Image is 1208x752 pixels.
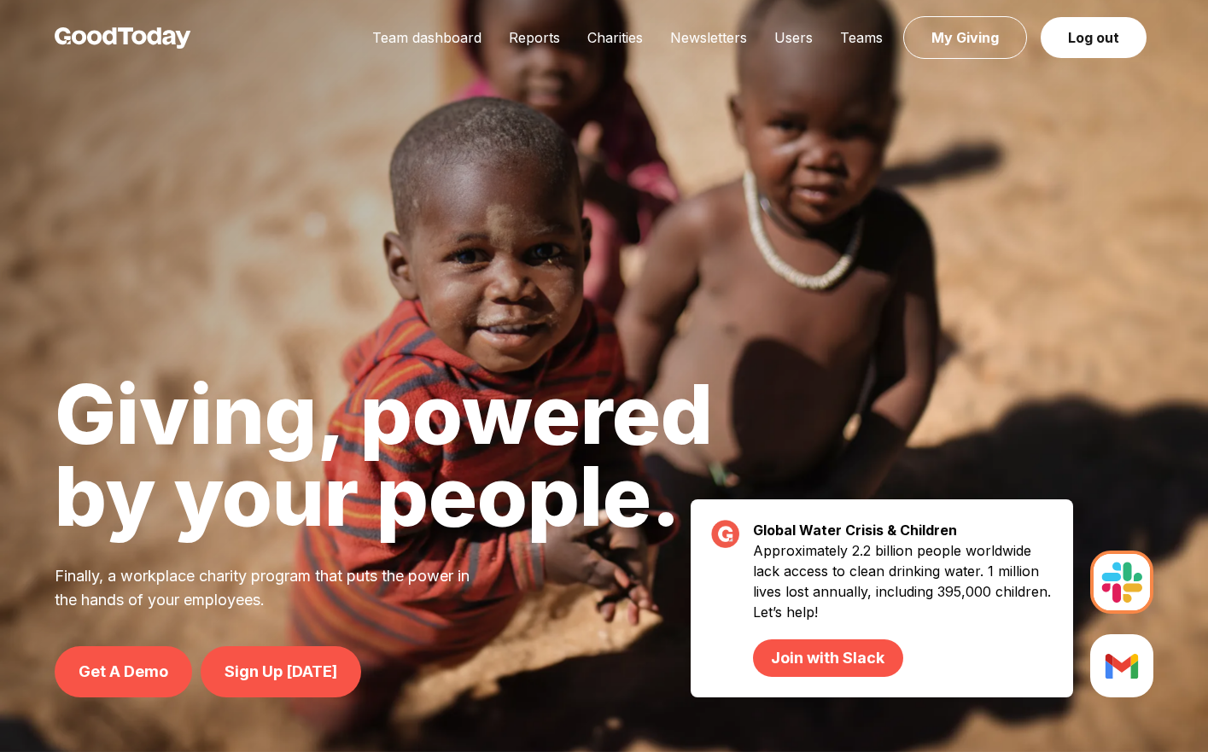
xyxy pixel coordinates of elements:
[201,646,361,697] a: Sign Up [DATE]
[574,29,657,46] a: Charities
[1041,17,1147,58] a: Log out
[359,29,495,46] a: Team dashboard
[1090,634,1153,697] img: Slack
[1090,551,1153,614] img: Slack
[753,639,902,677] a: Join with Slack
[55,564,492,612] p: Finally, a workplace charity program that puts the power in the hands of your employees.
[55,27,191,49] img: GoodToday
[753,540,1053,677] p: Approximately 2.2 billion people worldwide lack access to clean drinking water. 1 million lives l...
[55,646,192,697] a: Get A Demo
[753,522,957,539] strong: Global Water Crisis & Children
[761,29,826,46] a: Users
[657,29,761,46] a: Newsletters
[495,29,574,46] a: Reports
[903,16,1027,59] a: My Giving
[826,29,896,46] a: Teams
[55,373,713,537] h1: Giving, powered by your people.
